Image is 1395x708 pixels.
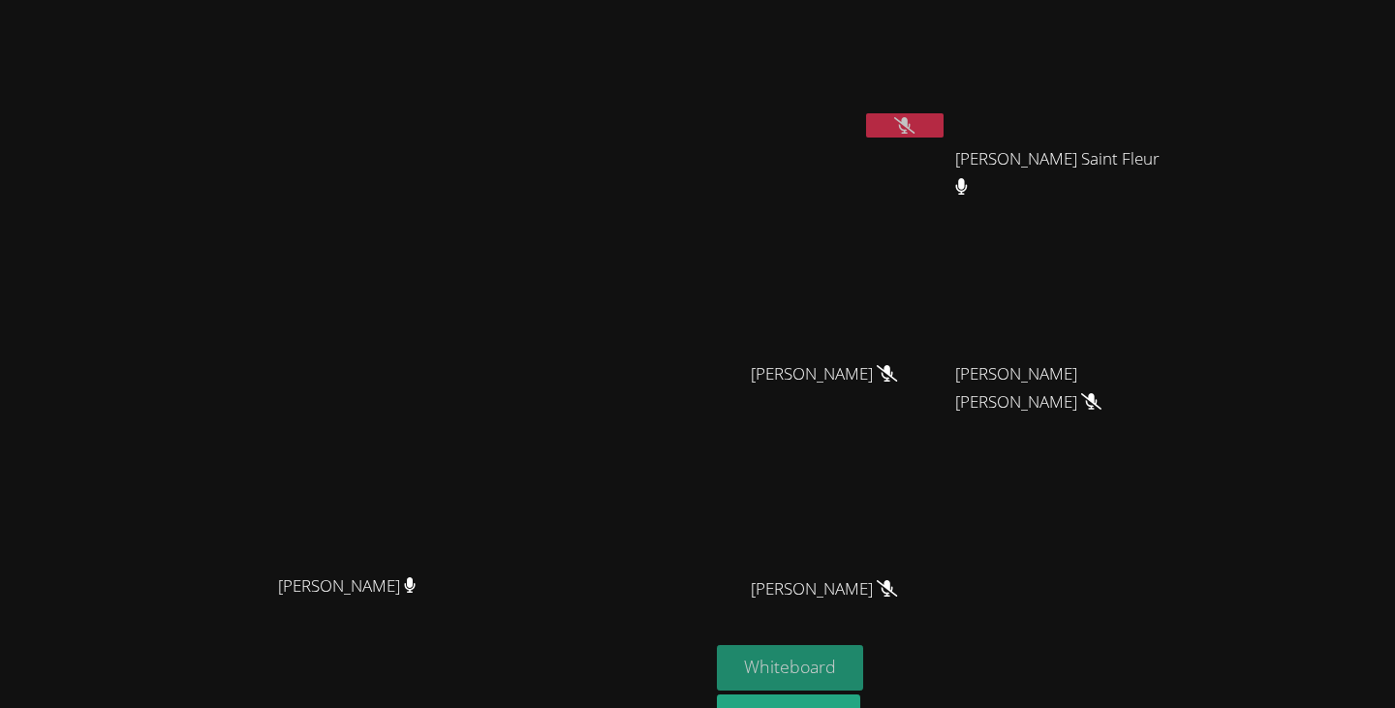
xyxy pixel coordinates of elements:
[751,575,897,603] span: [PERSON_NAME]
[717,645,863,691] button: Whiteboard
[955,145,1170,201] span: [PERSON_NAME] Saint Fleur
[955,360,1170,416] span: [PERSON_NAME] [PERSON_NAME]
[751,360,897,388] span: [PERSON_NAME]
[278,572,417,600] span: [PERSON_NAME]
